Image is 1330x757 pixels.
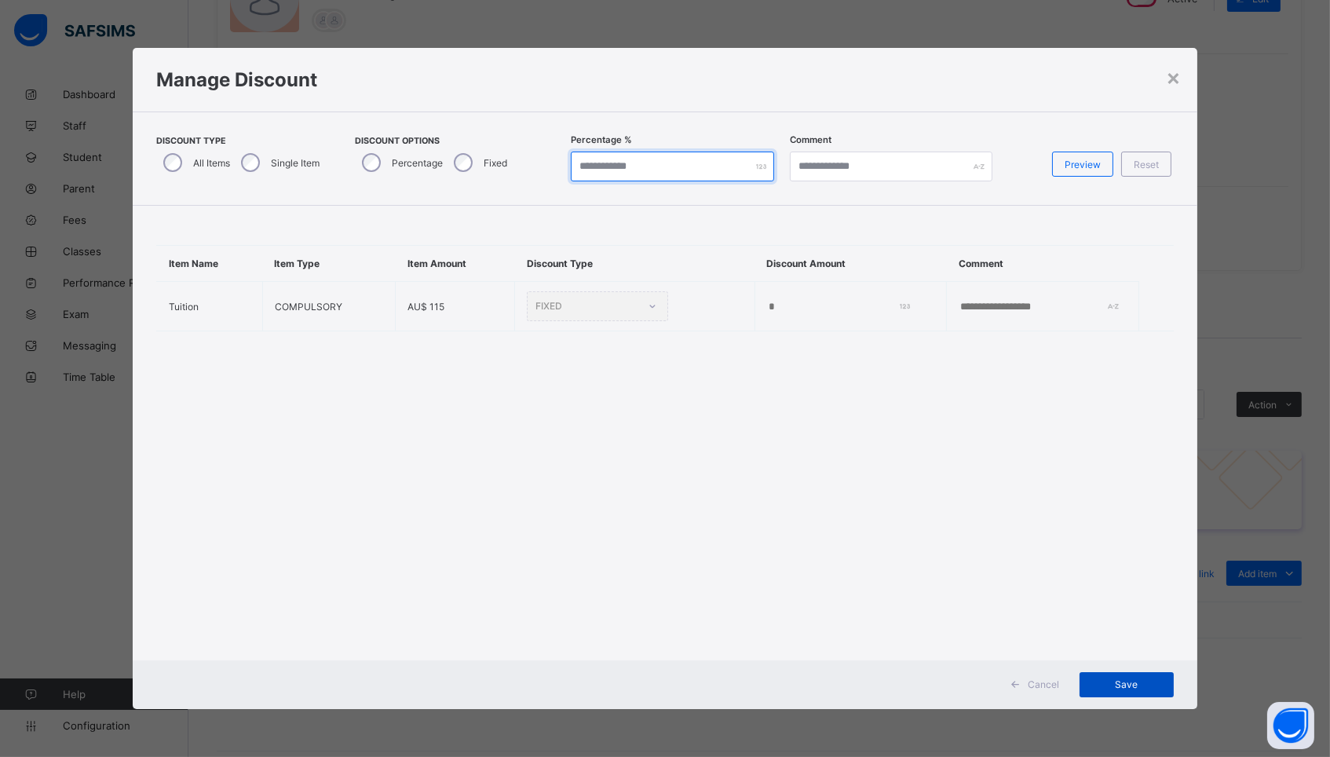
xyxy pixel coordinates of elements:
span: AU$ 115 [407,301,444,313]
label: Fixed [484,157,507,169]
span: Discount Type [156,136,323,146]
label: All Items [193,157,230,169]
span: Save [1091,678,1162,690]
th: Discount Type [515,246,755,282]
div: × [1167,64,1182,90]
label: Percentage % [571,134,632,145]
td: Tuition [157,282,263,331]
td: COMPULSORY [263,282,396,331]
th: Comment [947,246,1139,282]
span: Preview [1065,159,1101,170]
th: Discount Amount [755,246,947,282]
label: Comment [790,134,831,145]
th: Item Name [157,246,263,282]
span: Discount Options [355,136,511,146]
h1: Manage Discount [156,68,1173,91]
span: Cancel [1028,678,1059,690]
th: Item Amount [396,246,515,282]
button: Open asap [1267,702,1314,749]
label: Single Item [271,157,320,169]
span: Reset [1134,159,1159,170]
label: Percentage [392,157,443,169]
th: Item Type [263,246,396,282]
